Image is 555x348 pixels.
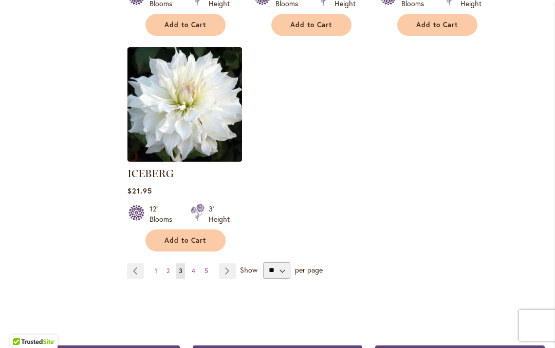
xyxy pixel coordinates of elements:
span: 4 [192,267,195,275]
a: 4 [189,263,198,279]
span: Add to Cart [416,21,458,29]
a: ICEBERG [127,154,242,164]
span: per page [295,264,323,274]
span: Add to Cart [290,21,332,29]
span: 3 [179,267,182,275]
a: 2 [164,263,172,279]
span: Add to Cart [164,21,207,29]
a: 1 [152,263,160,279]
a: 5 [202,263,211,279]
span: 2 [166,267,170,275]
button: Add to Cart [397,14,477,36]
a: ICEBERG [127,167,174,180]
div: 3' Height [209,204,230,224]
button: Add to Cart [145,229,226,252]
iframe: Launch Accessibility Center [8,312,36,340]
span: 1 [155,267,157,275]
button: Add to Cart [271,14,351,36]
button: Add to Cart [145,14,226,36]
span: Show [240,264,257,274]
div: 12" Blooms [150,204,178,224]
img: ICEBERG [127,47,242,162]
span: Add to Cart [164,236,207,245]
span: $21.95 [127,186,152,196]
span: 5 [205,267,208,275]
